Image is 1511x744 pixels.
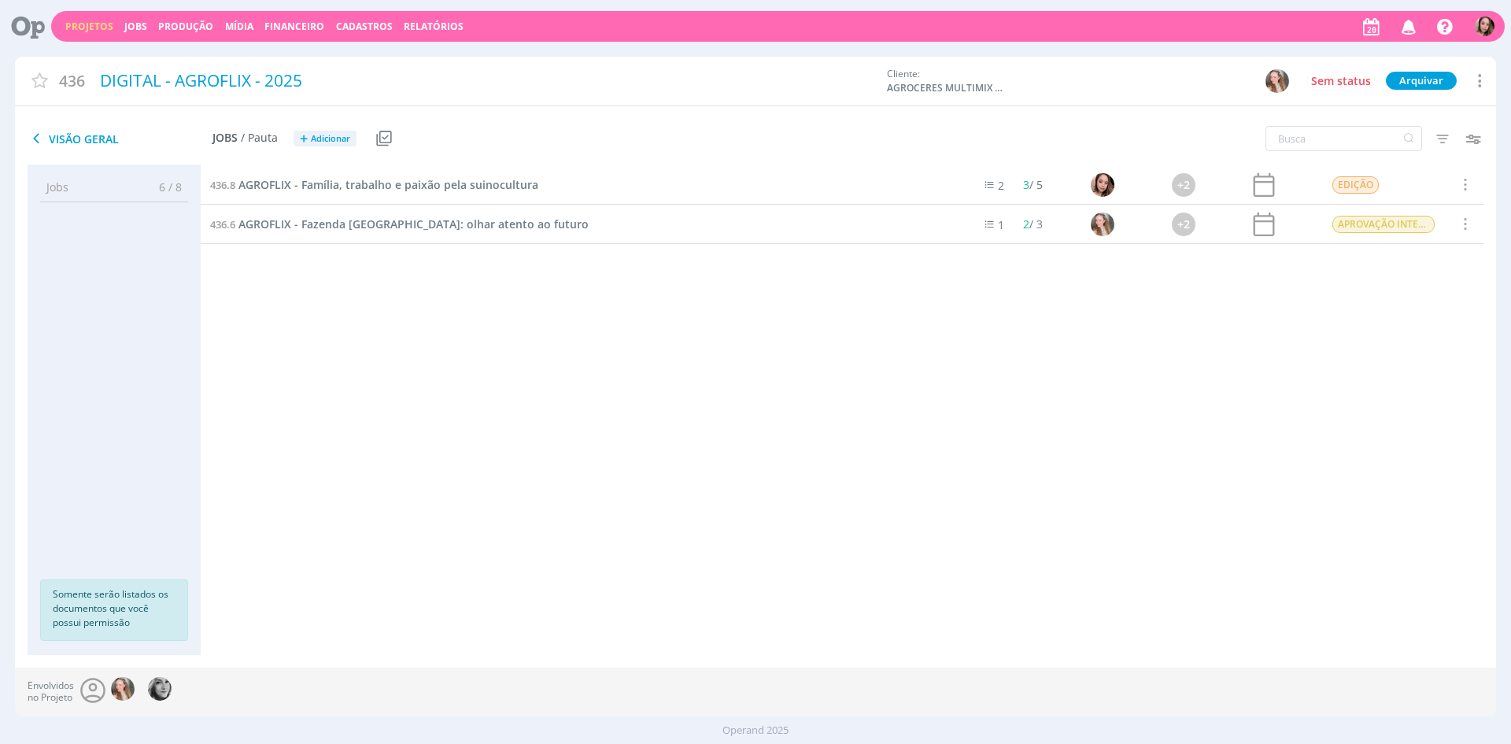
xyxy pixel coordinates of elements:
button: Sem status [1307,72,1375,91]
span: APROVAÇÃO INTERNA [1332,216,1435,233]
span: Jobs [212,131,238,145]
button: Financeiro [260,20,329,33]
span: Sem status [1311,73,1371,88]
span: 436.8 [210,178,235,192]
a: Financeiro [264,20,324,33]
button: Produção [153,20,218,33]
p: Somente serão listados os documentos que você possui permissão [53,587,175,630]
div: +2 [1172,173,1195,197]
a: Produção [158,20,213,33]
a: Relatórios [404,20,464,33]
span: 1 [999,217,1005,232]
img: G [111,677,135,701]
a: 436.8AGROFLIX - Família, trabalho e paixão pela suinocultura [210,176,538,194]
img: J [148,677,172,701]
button: Arquivar [1386,72,1457,90]
button: G [1265,68,1290,94]
div: DIGITAL - AGROFLIX - 2025 [94,63,879,99]
span: 436 [59,69,85,92]
input: Busca [1265,126,1422,151]
span: / 3 [1024,217,1044,231]
div: Cliente: [887,67,1241,95]
span: Adicionar [311,134,350,144]
span: / 5 [1024,177,1044,192]
span: EDIÇÃO [1332,176,1379,194]
button: Projetos [61,20,118,33]
img: G [1091,213,1114,236]
span: Visão Geral [28,129,212,148]
span: AGROFLIX - Fazenda [GEOGRAPHIC_DATA]: olhar atento ao futuro [238,217,589,231]
img: G [1265,69,1289,93]
span: / Pauta [241,131,278,145]
span: 2 [1024,217,1030,231]
a: Projetos [65,20,113,33]
div: +2 [1172,213,1195,236]
span: Envolvidos no Projeto [28,680,74,703]
button: Relatórios [399,20,468,33]
button: Mídia [220,20,258,33]
span: 436.6 [210,217,235,231]
button: Jobs [120,20,152,33]
span: + [300,131,308,147]
span: AGROFLIX - Família, trabalho e paixão pela suinocultura [238,177,538,192]
span: AGROCERES MULTIMIX NUTRIÇÃO ANIMAL LTDA. [887,81,1005,95]
span: Jobs [46,179,68,195]
a: 436.6AGROFLIX - Fazenda [GEOGRAPHIC_DATA]: olhar atento ao futuro [210,216,589,233]
img: T [1091,173,1114,197]
img: T [1475,17,1494,36]
span: 2 [999,178,1005,193]
span: 6 / 8 [147,179,182,195]
button: +Adicionar [294,131,357,147]
span: Cadastros [336,20,393,33]
button: Cadastros [331,20,397,33]
a: Mídia [225,20,253,33]
button: T [1474,13,1495,40]
a: Jobs [124,20,147,33]
span: 3 [1024,177,1030,192]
